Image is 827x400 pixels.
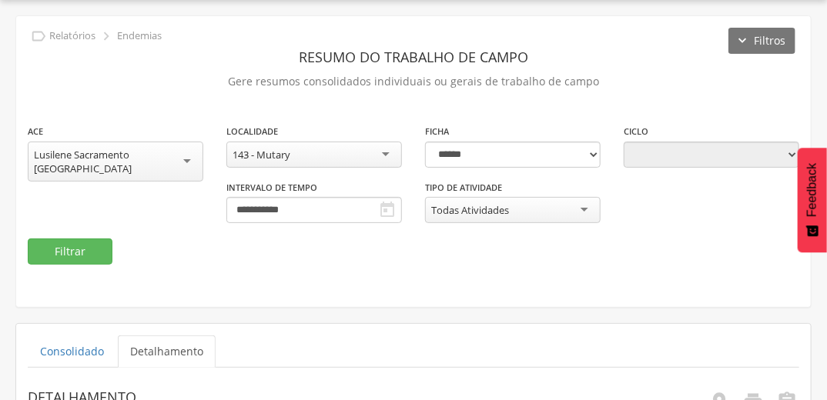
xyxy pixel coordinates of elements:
[28,238,112,265] button: Filtrar
[378,201,397,219] i: 
[28,71,799,92] p: Gere resumos consolidados individuais ou gerais de trabalho de campo
[34,148,197,175] div: Lusilene Sacramento [GEOGRAPHIC_DATA]
[28,335,116,368] a: Consolidado
[728,28,795,54] button: Filtros
[30,28,47,45] i: 
[425,125,449,138] label: Ficha
[49,30,95,42] p: Relatórios
[798,148,827,252] button: Feedback - Mostrar pesquisa
[28,125,43,138] label: ACE
[425,182,502,194] label: Tipo de Atividade
[118,335,216,368] a: Detalhamento
[226,182,317,194] label: Intervalo de Tempo
[431,203,509,217] div: Todas Atividades
[98,28,115,45] i: 
[117,30,162,42] p: Endemias
[805,163,819,217] span: Feedback
[624,125,648,138] label: Ciclo
[28,43,799,71] header: Resumo do Trabalho de Campo
[233,148,290,162] div: 143 - Mutary
[226,125,278,138] label: Localidade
